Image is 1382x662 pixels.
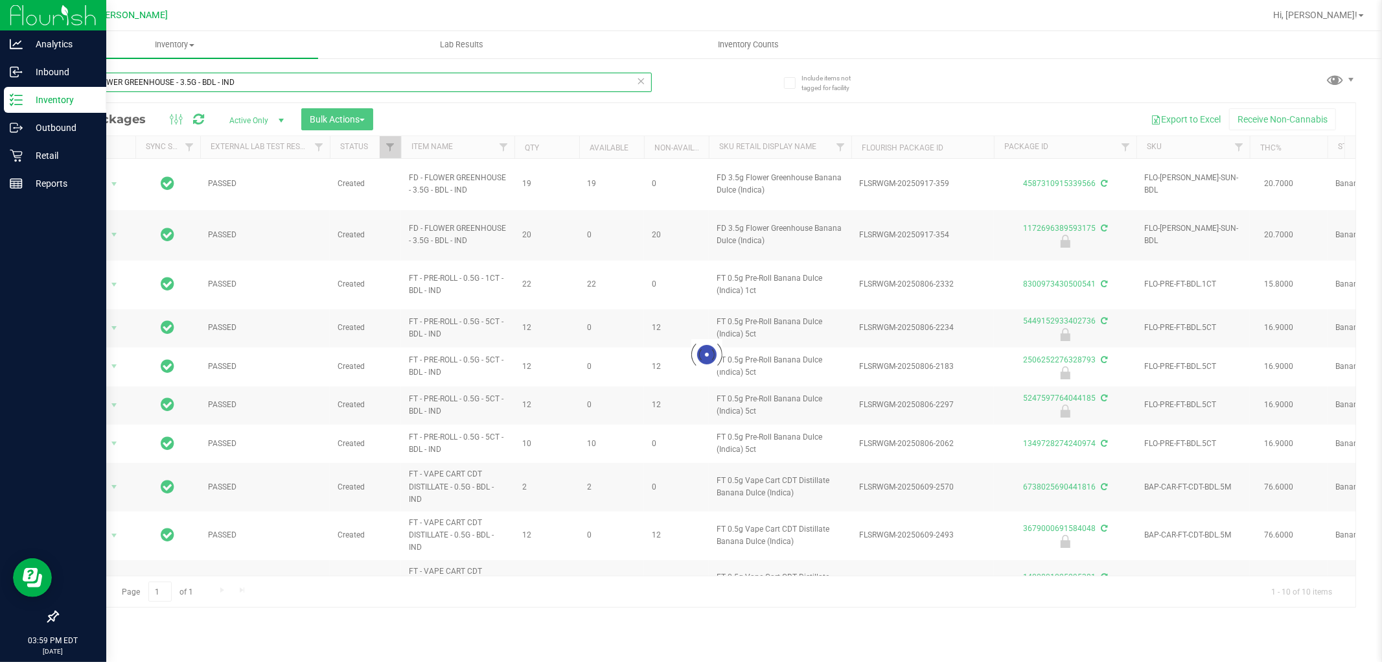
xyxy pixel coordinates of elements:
inline-svg: Outbound [10,121,23,134]
p: Reports [23,176,100,191]
p: Inventory [23,92,100,108]
iframe: Resource center [13,558,52,597]
inline-svg: Inventory [10,93,23,106]
a: Inventory Counts [605,31,892,58]
span: Include items not tagged for facility [801,73,866,93]
inline-svg: Retail [10,149,23,162]
span: Hi, [PERSON_NAME]! [1273,10,1357,20]
p: 03:59 PM EDT [6,635,100,646]
span: Inventory [31,39,318,51]
p: Outbound [23,120,100,136]
span: Lab Results [422,39,501,51]
inline-svg: Analytics [10,38,23,51]
input: Search Package ID, Item Name, SKU, Lot or Part Number... [57,73,652,92]
span: Clear [637,73,646,89]
span: [PERSON_NAME] [97,10,168,21]
a: Inventory [31,31,318,58]
span: Inventory Counts [701,39,797,51]
inline-svg: Inbound [10,65,23,78]
p: [DATE] [6,646,100,656]
p: Retail [23,148,100,163]
inline-svg: Reports [10,177,23,190]
a: Lab Results [318,31,605,58]
p: Inbound [23,64,100,80]
p: Analytics [23,36,100,52]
